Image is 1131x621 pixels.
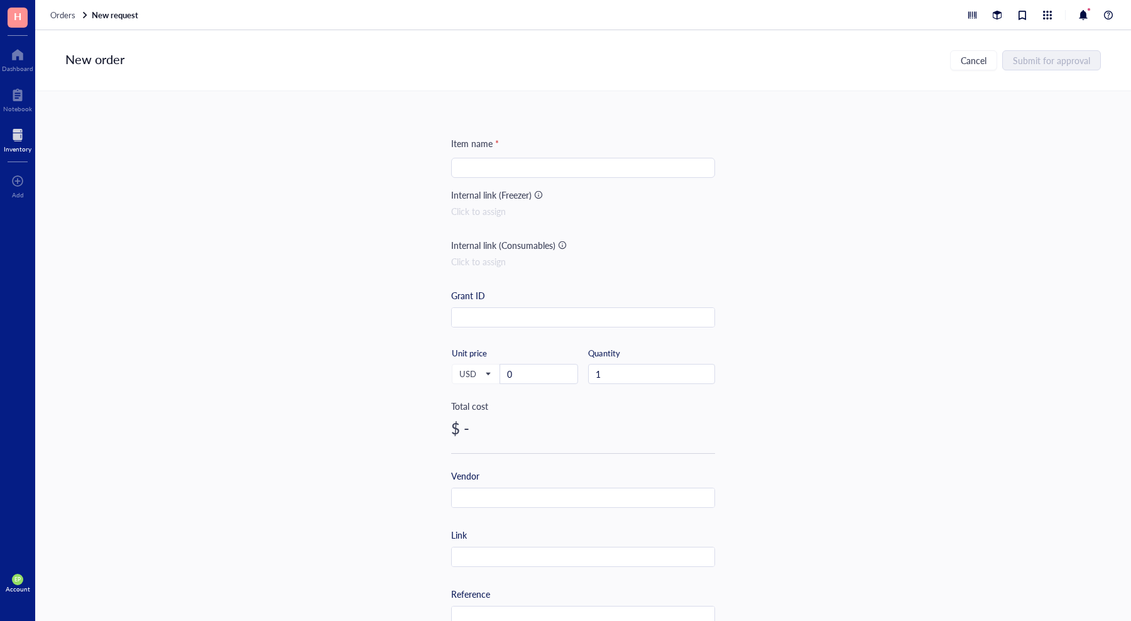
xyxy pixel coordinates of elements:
div: Item name [451,136,499,150]
div: Dashboard [2,65,33,72]
button: Submit for approval [1002,50,1101,70]
div: Quantity [588,348,715,359]
div: Account [6,585,30,593]
div: Grant ID [451,289,485,302]
div: Unit price [452,348,530,359]
div: Notebook [3,105,32,113]
div: Click to assign [451,204,715,218]
div: Add [12,191,24,199]
span: H [14,8,21,24]
div: Total cost [451,399,715,413]
div: Link [451,528,467,542]
div: Internal link (Consumables) [451,238,555,252]
span: EP [14,576,21,583]
div: Vendor [451,469,479,483]
span: USD [459,368,490,380]
button: Cancel [950,50,997,70]
span: Cancel [961,55,986,65]
div: Reference [451,587,490,601]
a: Inventory [4,125,31,153]
a: Notebook [3,85,32,113]
a: New request [92,9,141,21]
a: Orders [50,9,89,21]
div: Inventory [4,145,31,153]
div: Internal link (Freezer) [451,188,532,202]
span: Orders [50,9,75,21]
div: $ - [451,418,715,438]
div: New order [65,50,124,70]
a: Dashboard [2,45,33,72]
div: Click to assign [451,255,715,268]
